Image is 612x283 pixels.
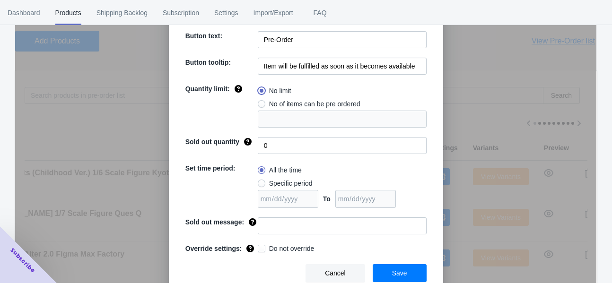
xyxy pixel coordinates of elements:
span: Sold out message: [185,218,244,226]
span: No limit [269,86,291,95]
span: Quantity limit: [185,85,230,93]
span: Sold out quantity [185,138,239,146]
span: Do not override [269,244,315,253]
span: Shipping Backlog [96,0,148,25]
span: To [323,195,331,203]
span: Specific period [269,179,313,188]
span: Dashboard [8,0,40,25]
span: FAQ [308,0,332,25]
span: Button tooltip: [185,59,231,66]
span: Import/Export [254,0,293,25]
span: No of items can be pre ordered [269,99,360,109]
span: Products [55,0,81,25]
span: Subscription [163,0,199,25]
span: Cancel [325,269,346,277]
button: Save [373,264,427,282]
span: Override settings: [185,245,242,252]
span: Button text: [185,32,223,40]
span: Set time period: [185,164,236,172]
span: Subscribe [9,246,37,274]
button: Cancel [306,264,365,282]
span: Settings [214,0,238,25]
span: Save [392,269,407,277]
span: All the time [269,165,302,175]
